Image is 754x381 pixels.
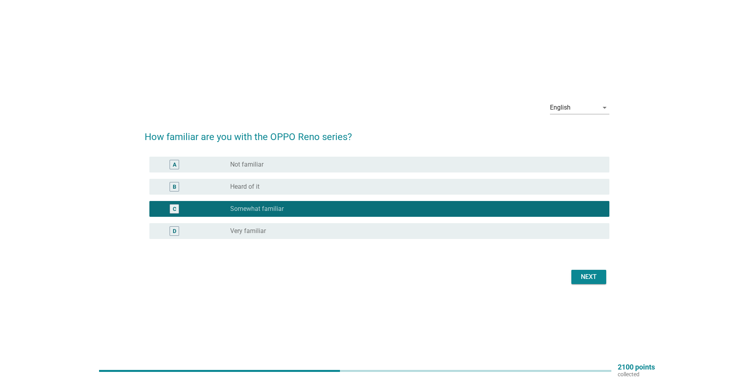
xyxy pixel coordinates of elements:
[550,104,571,111] div: English
[571,270,606,284] button: Next
[618,371,655,378] p: collected
[173,227,176,235] div: D
[230,227,266,235] label: Very familiar
[173,160,176,169] div: A
[600,103,609,112] i: arrow_drop_down
[173,182,176,191] div: B
[230,205,284,213] label: Somewhat familiar
[230,183,260,191] label: Heard of it
[173,205,176,213] div: C
[618,364,655,371] p: 2100 points
[145,122,609,144] h2: How familiar are you with the OPPO Reno series?
[578,272,600,282] div: Next
[230,161,263,169] label: Not familiar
